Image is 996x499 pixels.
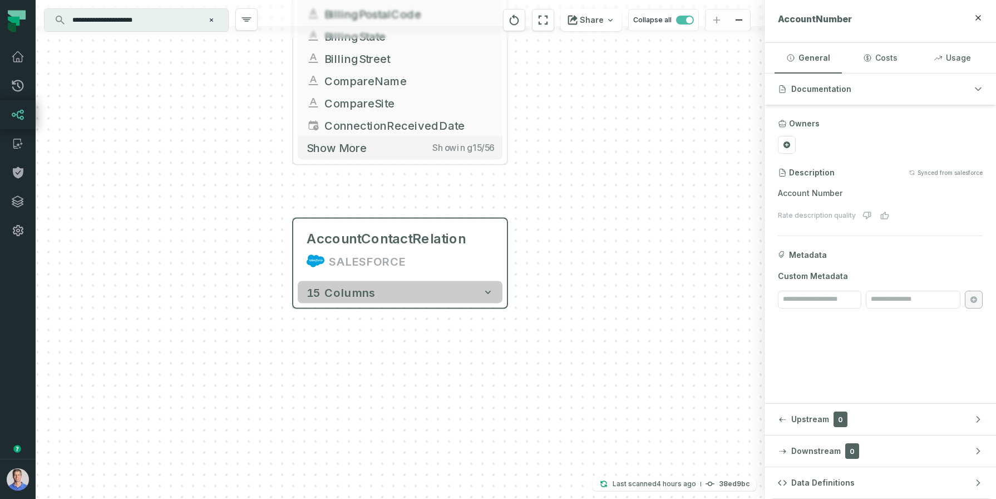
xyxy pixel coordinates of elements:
[12,444,22,454] div: Tooltip anchor
[765,404,996,435] button: Upstream0
[298,136,502,159] button: Show moreShowing15/56
[307,96,320,110] span: string
[628,9,699,31] button: Collapse all
[778,187,983,200] p: Account Number
[778,211,856,220] div: Rate description quality
[789,118,820,129] h3: Owners
[206,14,217,26] button: Clear search query
[298,92,502,114] button: CompareSite
[324,50,494,67] span: BillingStreet
[778,13,852,25] span: AccountNumber
[307,230,466,248] div: AccountContactRelation
[775,43,842,73] button: General
[324,95,494,111] span: CompareSite
[324,117,494,134] span: ConnectionReceivedDate
[791,477,855,488] span: Data Definitions
[728,9,750,31] button: zoom out
[791,446,841,457] span: Downstream
[789,250,827,261] span: Metadata
[307,74,320,87] span: string
[307,286,376,299] span: 15 columns
[613,478,696,490] p: Last scanned
[791,84,851,95] span: Documentation
[307,119,320,132] span: timestamp
[298,47,502,70] button: BillingStreet
[778,271,983,282] span: Custom Metadata
[791,414,829,425] span: Upstream
[846,43,914,73] button: Costs
[307,52,320,65] span: string
[432,142,494,153] span: Showing 15 / 56
[919,43,986,73] button: Usage
[307,141,367,155] span: Show more
[657,480,696,488] relative-time: Sep 8, 2025, 9:07 AM GMT+3
[298,70,502,92] button: CompareName
[719,481,750,487] h4: 38ed9bc
[561,9,622,31] button: Share
[593,477,756,491] button: Last scanned[DATE] 9:07:36 AM38ed9bc
[324,72,494,89] span: CompareName
[7,468,29,491] img: avatar of Barak Forgoun
[845,443,859,459] span: 0
[909,169,983,176] button: Synced from salesforce
[765,74,996,105] button: Documentation
[789,167,835,178] h3: Description
[834,412,847,427] span: 0
[329,252,406,270] div: SALESFORCE
[298,114,502,136] button: ConnectionReceivedDate
[765,467,996,498] button: Data Definitions
[765,436,996,467] button: Downstream0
